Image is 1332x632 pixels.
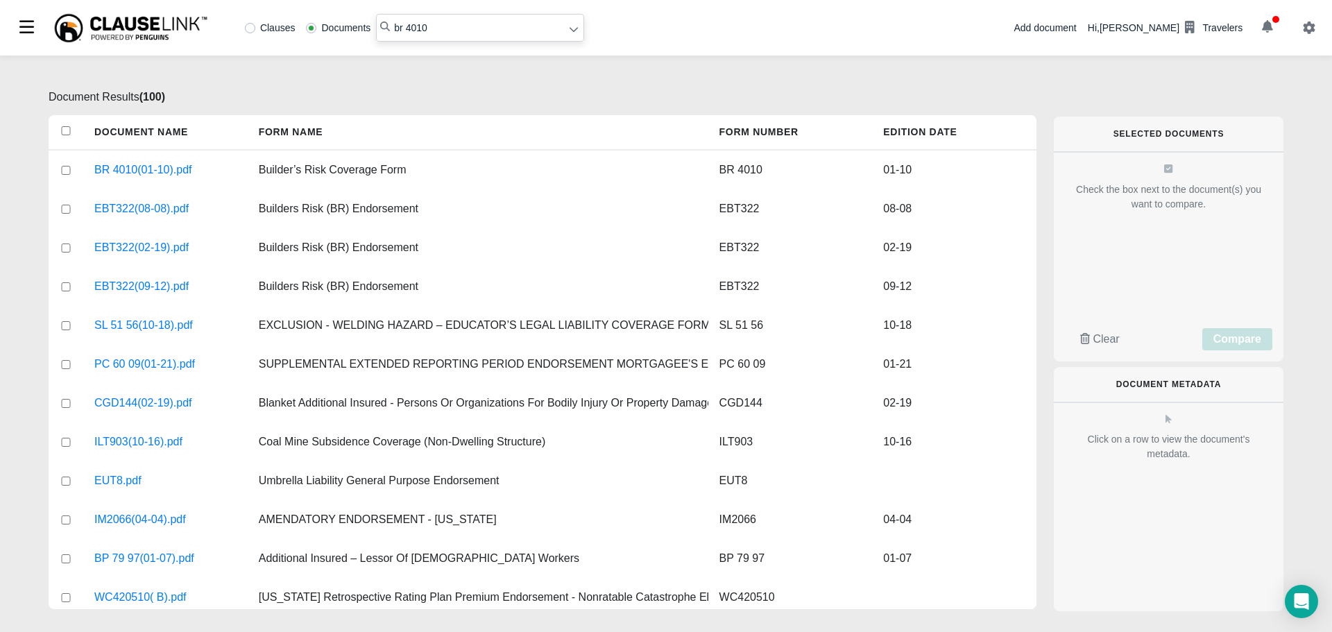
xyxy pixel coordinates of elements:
[708,539,873,578] div: BP 79 97
[248,228,708,267] div: Builders Risk (BR) Endorsement
[245,23,296,33] label: Clauses
[248,345,708,384] div: SUPPLEMENTAL EXTENDED REPORTING PERIOD ENDORSEMENT MORTGAGEE'S ERRORS OR OMISSIONS (CLAIMS-MADE)
[94,239,189,256] a: EBT322(02-19).pdf
[1065,432,1272,461] div: Click on a row to view the document's metadata.
[248,151,708,189] div: Builder’s Risk Coverage Form
[708,228,873,267] div: EBT322
[872,306,1036,345] div: 10-18
[53,12,209,44] img: ClauseLink
[306,23,370,33] label: Documents
[1065,328,1135,350] button: Clear
[872,500,1036,539] div: 04-04
[1093,333,1119,345] span: Clear
[94,278,189,295] a: EBT322(09-12).pdf
[708,422,873,461] div: ILT903
[248,500,708,539] div: AMENDATORY ENDORSEMENT - NEW YORK
[1076,379,1261,389] h6: Document Metadata
[872,228,1036,267] div: 02-19
[94,356,195,373] a: PC 60 09(01-21).pdf
[1202,328,1272,350] button: Compare
[872,345,1036,384] div: 01-21
[708,384,873,422] div: CGD144
[94,472,142,489] a: EUT8.pdf
[94,395,192,411] a: CGD144(02-19).pdf
[708,151,873,189] div: BR 4010
[376,14,584,42] input: Search library...
[1213,333,1261,345] span: Compare
[248,461,708,500] div: Umbrella Liability General Purpose Endorsement
[248,422,708,461] div: Coal Mine Subsidence Coverage (Non-Dwelling Structure)
[94,589,187,606] a: WC420510( B).pdf
[708,578,873,617] div: WC420510
[872,151,1036,189] div: 01-10
[248,384,708,422] div: Blanket Additional Insured - Persons Or Organizations For Bodily Injury Or Property Damage As Req...
[1202,21,1243,35] div: Travelers
[708,500,873,539] div: IM2066
[708,306,873,345] div: SL 51 56
[1285,585,1318,618] div: Open Intercom Messenger
[94,550,194,567] a: BP 79 97(01-07).pdf
[1065,182,1272,212] div: Check the box next to the document(s) you want to compare.
[94,434,182,450] a: ILT903(10-16).pdf
[248,539,708,578] div: Additional Insured – Lessor Of Leased Workers
[94,200,189,217] a: EBT322(08-08).pdf
[83,115,248,149] h5: Document Name
[708,189,873,228] div: EBT322
[49,89,1036,105] p: Document Results
[248,267,708,306] div: Builders Risk (BR) Endorsement
[872,267,1036,306] div: 09-12
[872,422,1036,461] div: 10-16
[248,306,708,345] div: EXCLUSION - WELDING HAZARD – EDUCATOR’S LEGAL LIABILITY COVERAGE FORM (CLAIMS MADE)
[94,317,193,334] a: SL 51 56(10-18).pdf
[872,384,1036,422] div: 02-19
[1014,21,1076,35] div: Add document
[872,539,1036,578] div: 01-07
[248,189,708,228] div: Builders Risk (BR) Endorsement
[872,115,1036,149] h5: Edition Date
[94,511,186,528] a: IM2066(04-04).pdf
[1076,129,1261,139] h6: Selected Documents
[94,162,192,178] a: BR 4010(01-10).pdf
[708,461,873,500] div: EUT8
[708,115,873,149] h5: Form Number
[139,91,165,103] b: ( 100 )
[708,267,873,306] div: EBT322
[1088,16,1243,40] div: Hi, [PERSON_NAME]
[708,345,873,384] div: PC 60 09
[248,578,708,617] div: Texas Retrospective Rating Plan Premium Endorsement - Nonratable Catastrophe Element Or Surcharge
[248,115,708,149] h5: Form Name
[872,189,1036,228] div: 08-08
